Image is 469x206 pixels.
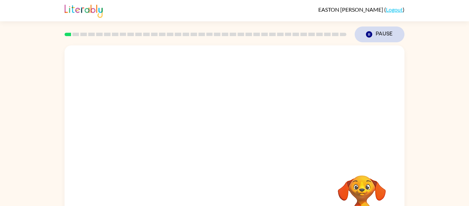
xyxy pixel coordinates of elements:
a: Logout [386,6,403,13]
span: EASTON [PERSON_NAME] [318,6,384,13]
div: ( ) [318,6,404,13]
img: Literably [65,3,103,18]
button: Pause [355,26,404,42]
